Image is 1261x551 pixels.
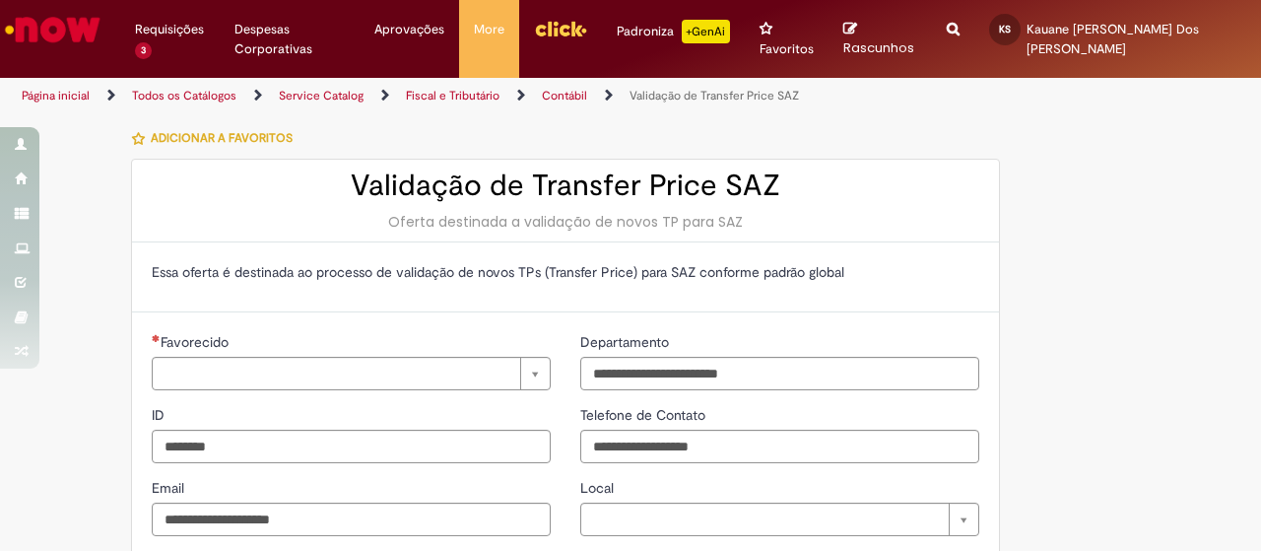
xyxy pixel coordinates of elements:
[152,430,551,463] input: ID
[135,20,204,39] span: Requisições
[152,357,551,390] a: Limpar campo Favorecido
[152,406,168,424] span: ID
[999,23,1011,35] span: KS
[682,20,730,43] p: +GenAi
[132,88,236,103] a: Todos os Catálogos
[534,14,587,43] img: click_logo_yellow_360x200.png
[152,262,979,282] p: Essa oferta é destinada ao processo de validação de novos TPs (Transfer Price) para SAZ conforme ...
[22,88,90,103] a: Página inicial
[580,430,979,463] input: Telefone de Contato
[161,333,232,351] span: Necessários - Favorecido
[131,117,303,159] button: Adicionar a Favoritos
[135,42,152,59] span: 3
[152,334,161,342] span: Necessários
[152,479,188,497] span: Email
[617,20,730,43] div: Padroniza
[151,130,293,146] span: Adicionar a Favoritos
[843,21,917,57] a: Rascunhos
[152,503,551,536] input: Email
[580,406,709,424] span: Telefone de Contato
[15,78,826,114] ul: Trilhas de página
[279,88,364,103] a: Service Catalog
[760,39,814,59] span: Favoritos
[234,20,345,59] span: Despesas Corporativas
[152,212,979,232] div: Oferta destinada a validação de novos TP para SAZ
[406,88,499,103] a: Fiscal e Tributário
[630,88,799,103] a: Validação de Transfer Price SAZ
[2,10,103,49] img: ServiceNow
[580,479,618,497] span: Local
[580,333,673,351] span: Departamento
[542,88,587,103] a: Contábil
[152,170,979,202] h2: Validação de Transfer Price SAZ
[580,503,979,536] a: Limpar campo Local
[580,357,979,390] input: Departamento
[843,38,914,57] span: Rascunhos
[474,20,504,39] span: More
[1027,21,1199,57] span: Kauane [PERSON_NAME] Dos [PERSON_NAME]
[374,20,444,39] span: Aprovações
